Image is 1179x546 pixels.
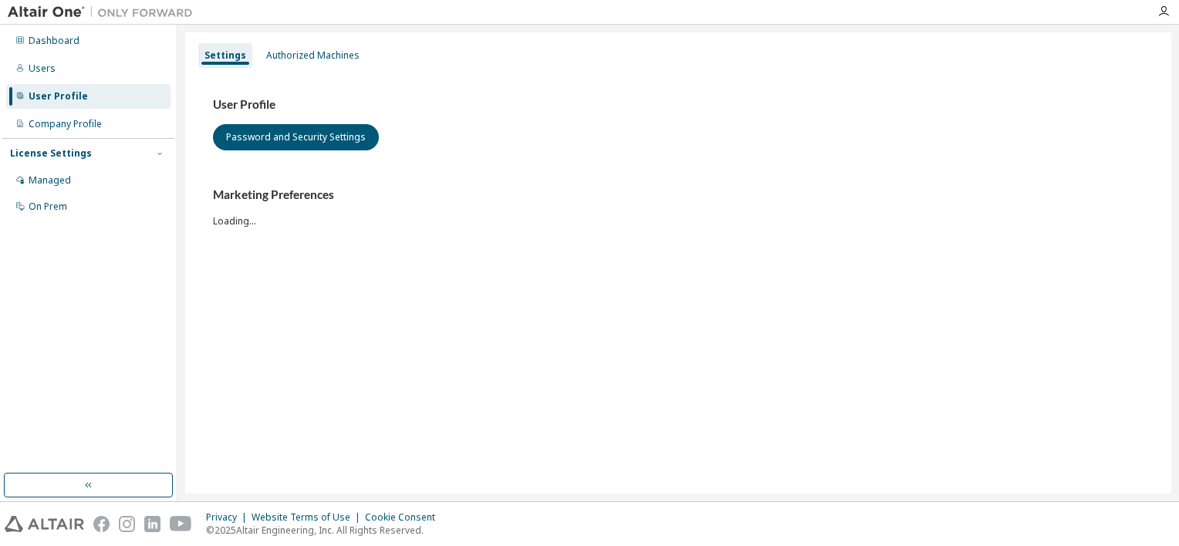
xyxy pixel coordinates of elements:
div: On Prem [29,201,67,213]
img: Altair One [8,5,201,20]
h3: User Profile [213,97,1144,113]
div: Managed [29,174,71,187]
img: altair_logo.svg [5,516,84,532]
div: Loading... [213,187,1144,227]
p: © 2025 Altair Engineering, Inc. All Rights Reserved. [206,524,444,537]
img: instagram.svg [119,516,135,532]
div: Authorized Machines [266,49,360,62]
div: User Profile [29,90,88,103]
div: Privacy [206,511,252,524]
button: Password and Security Settings [213,124,379,150]
img: facebook.svg [93,516,110,532]
div: Settings [204,49,246,62]
div: License Settings [10,147,92,160]
div: Cookie Consent [365,511,444,524]
img: linkedin.svg [144,516,160,532]
h3: Marketing Preferences [213,187,1144,203]
div: Website Terms of Use [252,511,365,524]
div: Users [29,62,56,75]
div: Dashboard [29,35,79,47]
img: youtube.svg [170,516,192,532]
div: Company Profile [29,118,102,130]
